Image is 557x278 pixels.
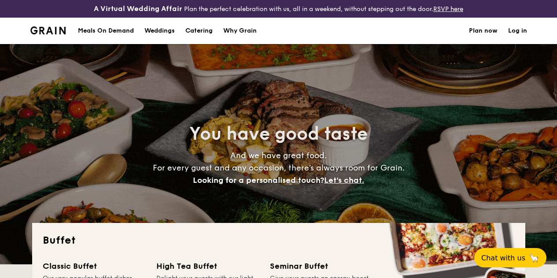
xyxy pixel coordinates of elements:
button: Chat with us🦙 [474,248,546,267]
a: Why Grain [218,18,262,44]
a: Log in [508,18,527,44]
span: Let's chat. [324,175,364,185]
span: Chat with us [481,254,525,262]
div: Plan the perfect celebration with us, all in a weekend, without stepping out the door. [93,4,464,14]
div: Weddings [144,18,175,44]
div: High Tea Buffet [156,260,259,272]
div: Seminar Buffet [270,260,373,272]
span: And we have great food. For every guest and any occasion, there’s always room for Grain. [153,151,405,185]
div: Meals On Demand [78,18,134,44]
a: RSVP here [433,5,463,13]
h2: Buffet [43,234,515,248]
a: Weddings [139,18,180,44]
img: Grain [30,26,66,34]
span: You have good taste [189,123,368,145]
a: Meals On Demand [73,18,139,44]
a: Logotype [30,26,66,34]
div: Why Grain [223,18,257,44]
a: Plan now [469,18,498,44]
div: Classic Buffet [43,260,146,272]
span: 🦙 [529,253,539,263]
span: Looking for a personalised touch? [193,175,324,185]
h4: A Virtual Wedding Affair [94,4,182,14]
h1: Catering [185,18,213,44]
a: Catering [180,18,218,44]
